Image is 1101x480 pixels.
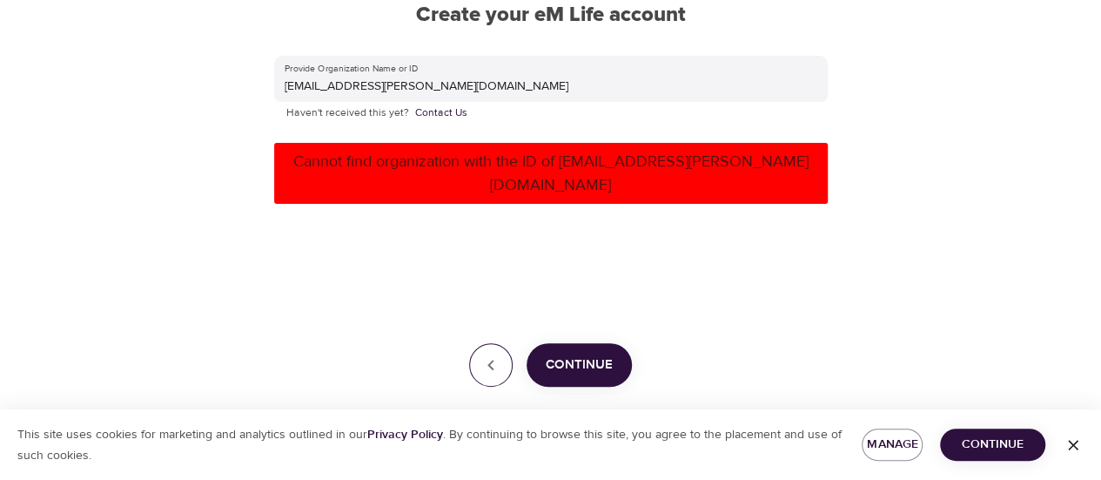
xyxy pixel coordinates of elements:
[281,150,821,197] p: Cannot find organization with the ID of [EMAIL_ADDRESS][PERSON_NAME][DOMAIN_NAME]
[940,429,1045,461] button: Continue
[246,3,856,28] h2: Create your eM Life account
[876,434,909,456] span: Manage
[527,343,632,387] button: Continue
[546,354,613,376] span: Continue
[367,427,443,443] a: Privacy Policy
[954,434,1031,456] span: Continue
[862,429,923,461] button: Manage
[286,105,816,122] p: Haven't received this yet?
[415,105,467,122] a: Contact Us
